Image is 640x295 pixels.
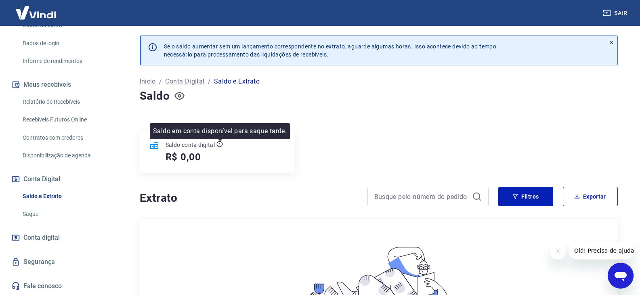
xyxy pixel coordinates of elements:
[19,35,111,52] a: Dados de login
[166,141,215,149] p: Saldo conta digital
[214,77,260,86] p: Saldo e Extrato
[19,206,111,222] a: Saque
[608,263,634,289] iframe: Botão para abrir a janela de mensagens
[10,0,62,25] img: Vindi
[140,77,156,86] a: Início
[374,190,469,203] input: Busque pelo número do pedido
[10,229,111,247] a: Conta digital
[23,232,60,243] span: Conta digital
[208,77,211,86] p: /
[19,53,111,69] a: Informe de rendimentos
[5,6,68,12] span: Olá! Precisa de ajuda?
[159,77,162,86] p: /
[569,242,634,259] iframe: Mensagem da empresa
[164,42,497,59] p: Se o saldo aumentar sem um lançamento correspondente no extrato, aguarde algumas horas. Isso acon...
[550,243,566,259] iframe: Fechar mensagem
[153,126,287,136] p: Saldo em conta disponível para saque tarde.
[166,151,201,163] h5: R$ 0,00
[498,187,553,206] button: Filtros
[563,187,618,206] button: Exportar
[10,76,111,94] button: Meus recebíveis
[19,188,111,205] a: Saldo e Extrato
[140,190,358,206] h4: Extrato
[10,277,111,295] a: Fale conosco
[140,88,170,104] h4: Saldo
[10,253,111,271] a: Segurança
[19,147,111,164] a: Disponibilização de agenda
[601,6,630,21] button: Sair
[19,111,111,128] a: Recebíveis Futuros Online
[19,130,111,146] a: Contratos com credores
[10,170,111,188] button: Conta Digital
[19,94,111,110] a: Relatório de Recebíveis
[165,77,204,86] a: Conta Digital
